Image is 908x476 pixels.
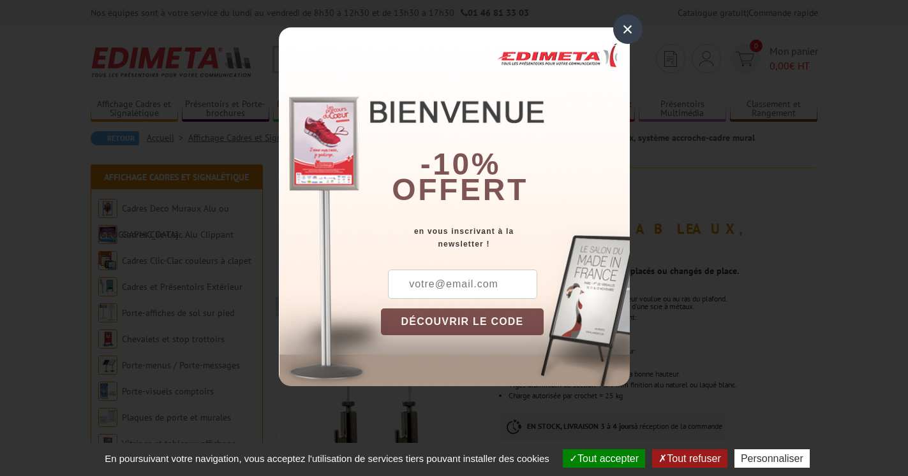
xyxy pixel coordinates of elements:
button: DÉCOUVRIR LE CODE [381,308,544,335]
button: Tout refuser [652,449,727,468]
button: Personnaliser (fenêtre modale) [734,449,810,468]
b: -10% [421,147,501,181]
span: En poursuivant votre navigation, vous acceptez l'utilisation de services tiers pouvant installer ... [98,453,556,464]
div: × [613,15,643,44]
input: votre@email.com [388,270,537,299]
button: Tout accepter [563,449,645,468]
font: offert [392,173,528,206]
div: en vous inscrivant à la newsletter ! [381,225,630,250]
